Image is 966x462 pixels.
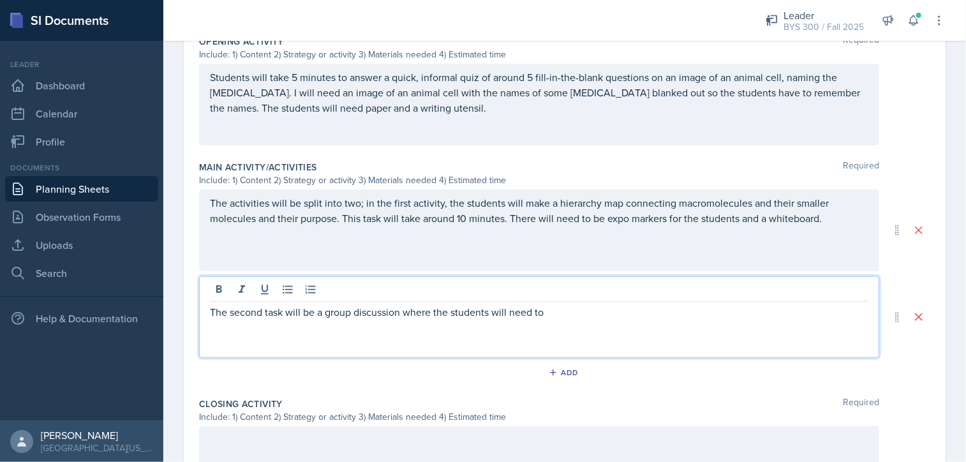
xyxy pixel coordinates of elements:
span: Required [843,35,879,48]
span: Required [843,398,879,410]
span: Required [843,161,879,174]
div: Include: 1) Content 2) Strategy or activity 3) Materials needed 4) Estimated time [199,410,879,424]
div: [PERSON_NAME] [41,429,153,442]
a: Observation Forms [5,204,158,230]
div: Include: 1) Content 2) Strategy or activity 3) Materials needed 4) Estimated time [199,48,879,61]
a: Uploads [5,232,158,258]
button: Add [544,363,586,382]
label: Closing Activity [199,398,283,410]
p: The activities will be split into two; in the first activity, the students will make a hierarchy ... [210,195,868,226]
label: Main Activity/Activities [199,161,316,174]
div: Leader [5,59,158,70]
div: Include: 1) Content 2) Strategy or activity 3) Materials needed 4) Estimated time [199,174,879,187]
div: Documents [5,162,158,174]
a: Search [5,260,158,286]
div: Help & Documentation [5,306,158,331]
label: Opening Activity [199,35,284,48]
div: [GEOGRAPHIC_DATA][US_STATE] in [GEOGRAPHIC_DATA] [41,442,153,454]
p: The second task will be a group discussion where the students will need to [210,304,868,320]
div: BYS 300 / Fall 2025 [784,20,864,34]
a: Dashboard [5,73,158,98]
a: Profile [5,129,158,154]
div: Leader [784,8,864,23]
a: Planning Sheets [5,176,158,202]
div: Add [551,368,579,378]
a: Calendar [5,101,158,126]
p: Students will take 5 minutes to answer a quick, informal quiz of around 5 fill-in-the-blank quest... [210,70,868,115]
